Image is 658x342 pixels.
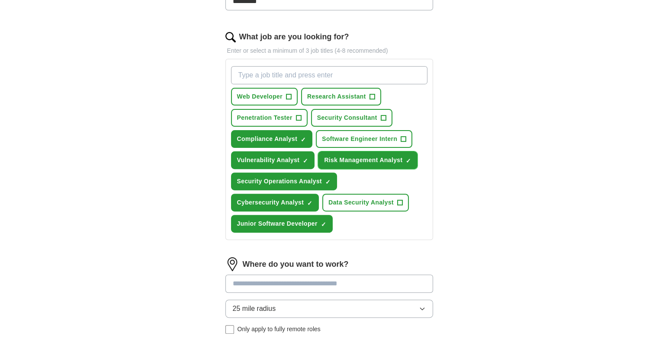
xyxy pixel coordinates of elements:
[231,151,315,169] button: Vulnerability Analyst✓
[231,66,427,84] input: Type a job title and press enter
[325,179,331,185] span: ✓
[311,109,392,127] button: Security Consultant
[322,194,409,211] button: Data Security Analyst
[231,109,308,127] button: Penetration Tester
[233,304,276,314] span: 25 mile radius
[237,177,322,186] span: Security Operations Analyst
[316,130,412,148] button: Software Engineer Intern
[318,151,417,169] button: Risk Management Analyst✓
[237,113,292,122] span: Penetration Tester
[322,134,397,144] span: Software Engineer Intern
[328,198,394,207] span: Data Security Analyst
[237,156,300,165] span: Vulnerability Analyst
[225,300,433,318] button: 25 mile radius
[225,325,234,334] input: Only apply to fully remote roles
[239,31,349,43] label: What job are you looking for?
[237,92,282,101] span: Web Developer
[231,88,298,105] button: Web Developer
[307,200,312,207] span: ✓
[238,325,321,334] span: Only apply to fully remote roles
[301,136,306,143] span: ✓
[406,157,411,164] span: ✓
[231,194,319,211] button: Cybersecurity Analyst✓
[324,156,402,165] span: Risk Management Analyst
[237,134,298,144] span: Compliance Analyst
[317,113,377,122] span: Security Consultant
[225,32,236,42] img: search.png
[307,92,366,101] span: Research Assistant
[237,219,318,228] span: Junior Software Developer
[231,173,337,190] button: Security Operations Analyst✓
[231,130,313,148] button: Compliance Analyst✓
[225,257,239,271] img: location.png
[237,198,304,207] span: Cybersecurity Analyst
[301,88,381,105] button: Research Assistant
[225,46,433,55] p: Enter or select a minimum of 3 job titles (4-8 recommended)
[231,215,333,233] button: Junior Software Developer✓
[243,259,349,270] label: Where do you want to work?
[303,157,308,164] span: ✓
[321,221,326,228] span: ✓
